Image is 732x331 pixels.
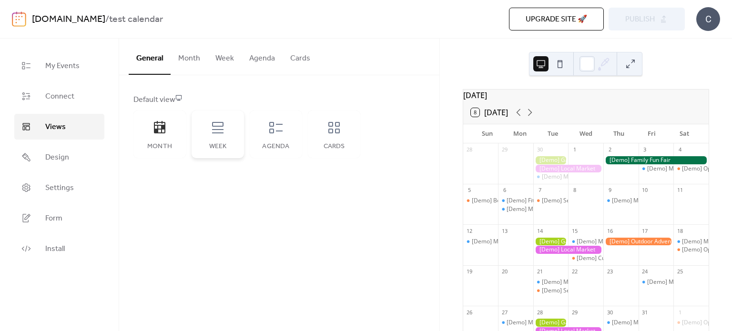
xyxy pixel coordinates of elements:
div: [Demo] Open Mic Night [673,246,709,254]
button: Cards [283,39,318,74]
div: 31 [641,309,649,316]
div: [Demo] Book Club Gathering [472,197,548,205]
div: 2 [606,146,613,153]
div: 11 [676,187,683,194]
div: [Demo] Morning Yoga Bliss [647,165,720,173]
div: 15 [571,227,578,234]
div: [Demo] Seniors' Social Tea [542,287,613,295]
span: Views [45,121,66,133]
div: [Demo] Morning Yoga Bliss [472,238,544,246]
div: [Demo] Gardening Workshop [533,156,569,164]
div: 22 [571,268,578,275]
div: [Demo] Morning Yoga Bliss [647,278,720,286]
div: 6 [501,187,508,194]
div: 10 [641,187,649,194]
a: Form [14,205,104,231]
div: [Demo] Morning Yoga Bliss [639,278,674,286]
div: 24 [641,268,649,275]
a: Connect [14,83,104,109]
div: 28 [466,146,473,153]
div: [Demo] Fitness Bootcamp [498,197,533,205]
div: [Demo] Morning Yoga Bliss [507,319,579,327]
div: 4 [676,146,683,153]
div: 30 [536,146,543,153]
span: Install [45,243,65,255]
button: General [129,39,171,75]
div: 26 [466,309,473,316]
div: [Demo] Morning Yoga Bliss [463,238,498,246]
div: 20 [501,268,508,275]
div: 16 [606,227,613,234]
div: 14 [536,227,543,234]
span: Form [45,213,62,224]
div: 23 [606,268,613,275]
div: 7 [536,187,543,194]
div: Month [143,143,176,150]
div: [Demo] Seniors' Social Tea [533,287,569,295]
div: [Demo] Culinary Cooking Class [568,254,603,262]
button: Upgrade site 🚀 [509,8,604,30]
div: 18 [676,227,683,234]
a: Views [14,114,104,140]
div: [Demo] Morning Yoga Bliss [533,173,569,181]
div: 12 [466,227,473,234]
div: Thu [602,124,635,143]
div: 29 [501,146,508,153]
div: [Demo] Seniors' Social Tea [542,197,613,205]
img: logo [12,11,26,27]
div: 8 [571,187,578,194]
div: [Demo] Culinary Cooking Class [577,254,659,262]
span: Settings [45,182,74,194]
a: Settings [14,175,104,201]
div: [Demo] Family Fun Fair [603,156,709,164]
div: 21 [536,268,543,275]
div: [Demo] Morning Yoga Bliss [507,205,579,213]
div: [Demo] Seniors' Social Tea [533,197,569,205]
div: [Demo] Outdoor Adventure Day [603,238,673,246]
div: 13 [501,227,508,234]
div: Default view [133,94,423,106]
div: [Demo] Morning Yoga Bliss [542,278,614,286]
button: Agenda [242,39,283,74]
div: Sat [668,124,701,143]
div: 3 [641,146,649,153]
div: [Demo] Morning Yoga Bliss [542,173,614,181]
span: My Events [45,60,80,72]
div: [Demo] Morning Yoga Bliss [639,165,674,173]
b: test calendar [109,10,163,29]
div: [Demo] Morning Yoga Bliss [603,197,639,205]
div: Agenda [259,143,293,150]
div: [Demo] Morning Yoga Bliss [603,319,639,327]
div: 25 [676,268,683,275]
div: Week [201,143,234,150]
div: 19 [466,268,473,275]
div: [Demo] Morning Yoga Bliss [568,238,603,246]
div: [Demo] Open Mic Night [673,319,709,327]
div: 28 [536,309,543,316]
div: 29 [571,309,578,316]
a: [DOMAIN_NAME] [32,10,105,29]
a: Install [14,236,104,261]
div: [Demo] Morning Yoga Bliss [577,238,649,246]
div: 9 [606,187,613,194]
div: [Demo] Morning Yoga Bliss [533,278,569,286]
div: [Demo] Gardening Workshop [533,319,569,327]
div: 1 [571,146,578,153]
span: Upgrade site 🚀 [526,14,587,25]
div: [Demo] Fitness Bootcamp [507,197,575,205]
div: Wed [569,124,602,143]
div: [Demo] Morning Yoga Bliss [673,238,709,246]
div: [Demo] Morning Yoga Bliss [612,319,684,327]
div: 5 [466,187,473,194]
div: [Demo] Morning Yoga Bliss [498,205,533,213]
button: Month [171,39,208,74]
div: [Demo] Local Market [533,165,603,173]
div: 17 [641,227,649,234]
span: Design [45,152,69,163]
div: Tue [537,124,569,143]
a: My Events [14,53,104,79]
div: [Demo] Open Mic Night [673,165,709,173]
div: [Demo] Morning Yoga Bliss [612,197,684,205]
div: Fri [635,124,668,143]
span: Connect [45,91,74,102]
